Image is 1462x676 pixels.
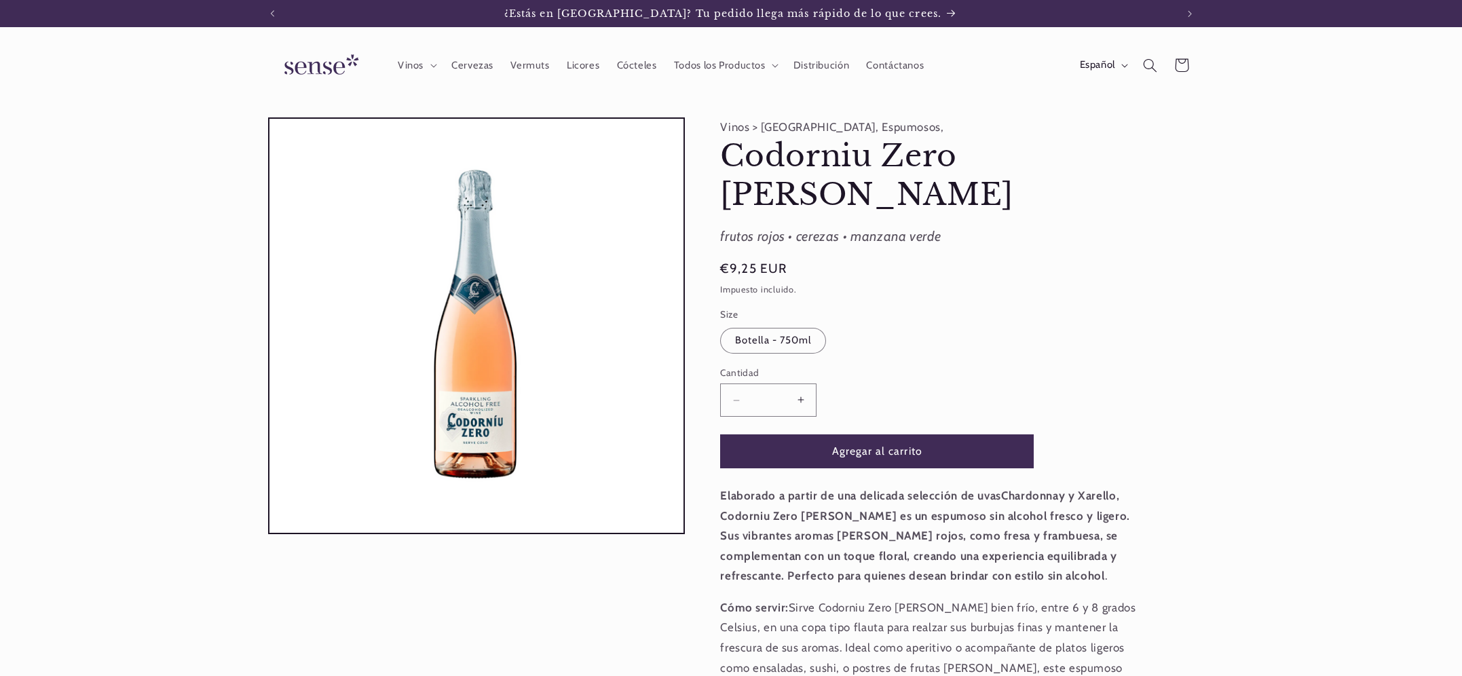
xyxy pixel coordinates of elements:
a: Sense [263,41,375,90]
div: Impuesto incluido. [720,283,1148,297]
a: Cervezas [443,50,502,80]
legend: Size [720,307,739,321]
strong: Elaborado a partir de una delicada selección de uvas Chardonnay y Xarello, Codorniu Zero [PERSON_... [720,489,1130,582]
a: Vermuts [502,50,559,80]
span: Todos los Productos [674,59,766,72]
a: Distribución [785,50,858,80]
span: Cócteles [617,59,657,72]
h1: Codorniu Zero [PERSON_NAME] [720,137,1148,214]
div: frutos rojos • cerezas • manzana verde [720,225,1148,249]
a: Cócteles [608,50,665,80]
span: Vermuts [510,59,549,72]
span: €9,25 EUR [720,259,787,278]
summary: Búsqueda [1134,50,1165,81]
a: Licores [558,50,608,80]
span: Licores [567,59,599,72]
label: Botella - 750ml [720,328,826,354]
span: ¿Estás en [GEOGRAPHIC_DATA]? Tu pedido llega más rápido de lo que crees. [504,7,941,20]
span: Cervezas [451,59,493,72]
button: Español [1071,52,1134,79]
media-gallery: Visor de la galería [268,117,685,534]
label: Cantidad [720,366,1034,379]
summary: Vinos [389,50,443,80]
span: Vinos [398,59,424,72]
button: Agregar al carrito [720,434,1034,468]
span: Contáctanos [866,59,924,72]
span: Distribución [793,59,850,72]
a: Contáctanos [858,50,933,80]
summary: Todos los Productos [665,50,785,80]
strong: Cómo servir: [720,601,789,614]
span: Español [1080,58,1115,73]
p: . [720,486,1148,586]
img: Sense [268,46,370,85]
